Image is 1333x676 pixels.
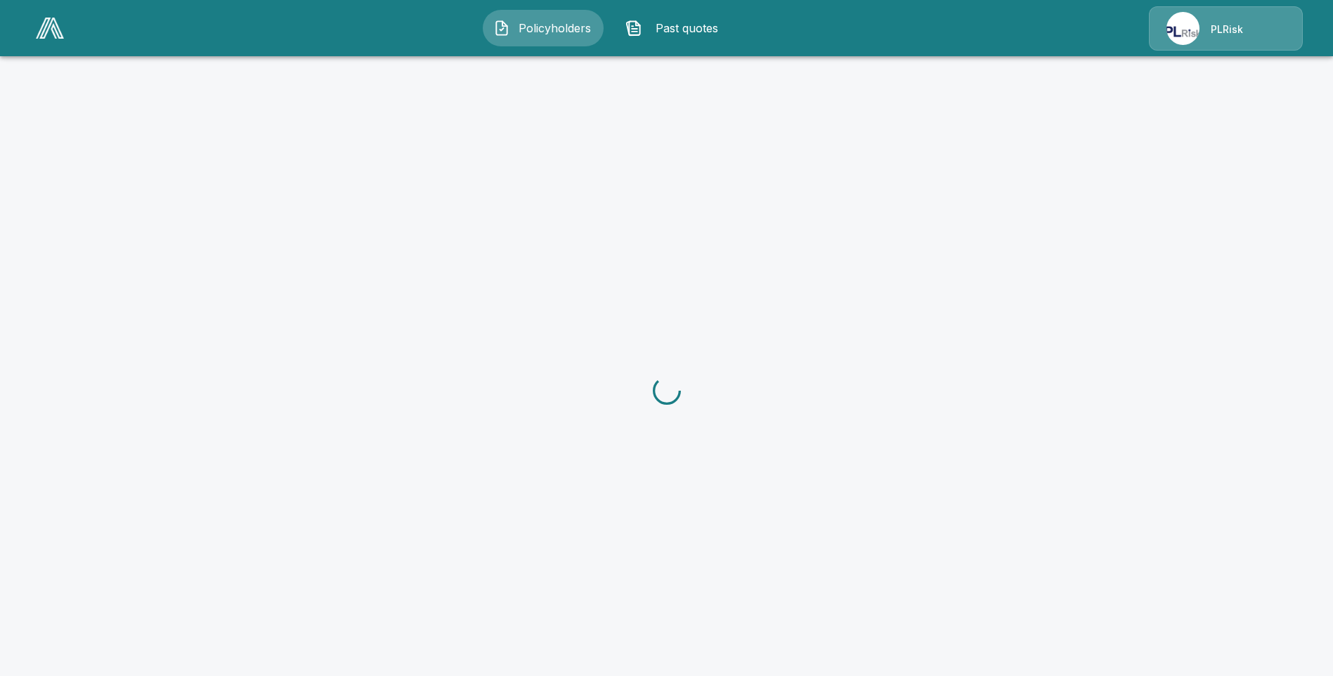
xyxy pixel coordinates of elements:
[483,10,604,46] button: Policyholders IconPolicyholders
[516,20,593,37] span: Policyholders
[493,20,510,37] img: Policyholders Icon
[615,10,736,46] button: Past quotes IconPast quotes
[36,18,64,39] img: AA Logo
[648,20,725,37] span: Past quotes
[625,20,642,37] img: Past quotes Icon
